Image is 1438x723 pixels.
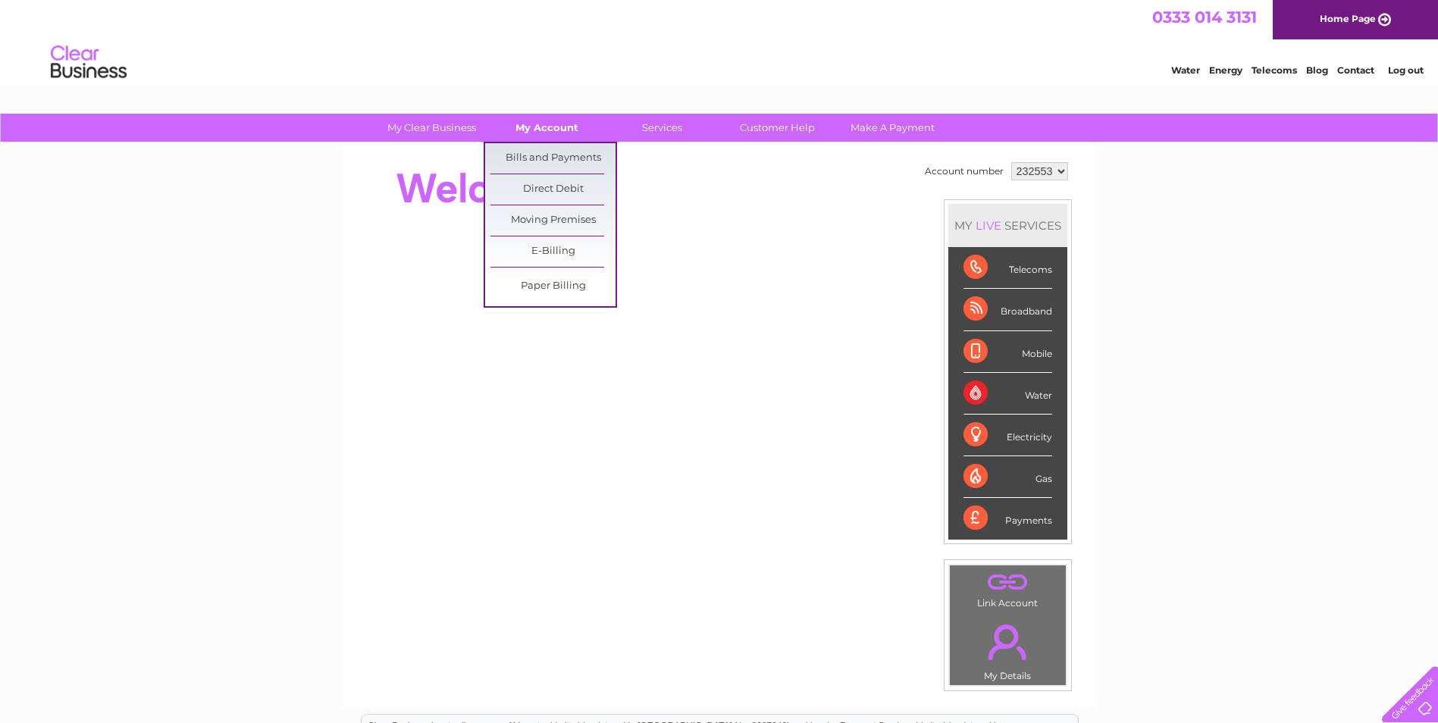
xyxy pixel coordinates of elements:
[600,114,725,142] a: Services
[949,565,1067,612] td: Link Account
[1209,64,1242,76] a: Energy
[963,456,1052,498] div: Gas
[963,247,1052,289] div: Telecoms
[1388,64,1424,76] a: Log out
[963,498,1052,539] div: Payments
[490,174,616,205] a: Direct Debit
[954,569,1062,596] a: .
[949,612,1067,686] td: My Details
[830,114,955,142] a: Make A Payment
[973,218,1004,233] div: LIVE
[948,204,1067,247] div: MY SERVICES
[490,236,616,267] a: E-Billing
[1152,8,1257,27] a: 0333 014 3131
[362,8,1078,74] div: Clear Business is a trading name of Verastar Limited (registered in [GEOGRAPHIC_DATA] No. 3667643...
[490,271,616,302] a: Paper Billing
[1252,64,1297,76] a: Telecoms
[50,39,127,86] img: logo.png
[490,205,616,236] a: Moving Premises
[963,331,1052,373] div: Mobile
[1171,64,1200,76] a: Water
[921,158,1007,184] td: Account number
[484,114,609,142] a: My Account
[963,373,1052,415] div: Water
[963,415,1052,456] div: Electricity
[490,143,616,174] a: Bills and Payments
[1306,64,1328,76] a: Blog
[1337,64,1374,76] a: Contact
[963,289,1052,330] div: Broadband
[369,114,494,142] a: My Clear Business
[954,615,1062,668] a: .
[715,114,840,142] a: Customer Help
